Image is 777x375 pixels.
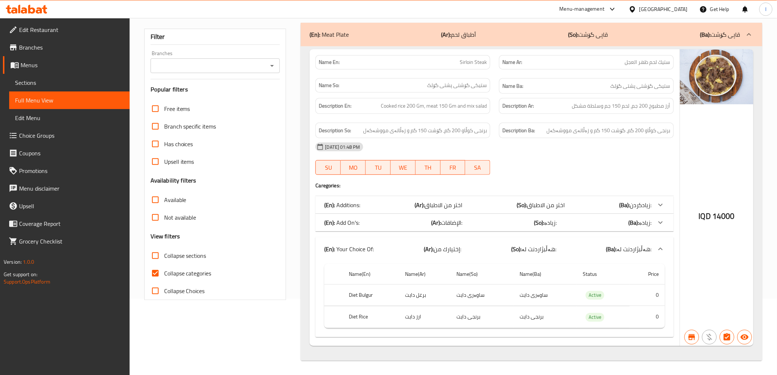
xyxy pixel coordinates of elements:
[514,284,577,306] td: ساوەری دايت
[164,140,193,148] span: Has choices
[568,30,608,39] p: قاپی گۆشت
[399,306,451,328] td: ارز دايت
[164,269,212,278] span: Collapse categories
[451,306,514,328] td: برنجی دایت
[164,195,187,204] span: Available
[151,176,196,185] h3: Availability filters
[699,209,711,223] span: IQD
[451,264,514,285] th: Name(So)
[586,313,604,322] div: Active
[514,306,577,328] td: برنجی دایت
[363,126,487,135] span: برنجی کوڵاو 200 گم، گۆشت 150 گم و زەڵاتەی مووشەکەل
[19,184,124,193] span: Menu disclaimer
[399,264,451,285] th: Name(Ar)
[151,29,280,45] div: Filter
[415,199,425,210] b: (Ar):
[3,39,130,56] a: Branches
[19,25,124,34] span: Edit Restaurant
[3,162,130,180] a: Promotions
[502,101,534,111] strong: Description Ar:
[399,284,451,306] td: برغل دايت
[315,196,673,214] div: (En): Additions:(Ar):اختر من الاطباق(So):اختر من الاطباق(Ba):زیادکردن:
[468,162,487,173] span: SA
[381,101,487,111] span: Cooked rice 200 Gm, meat 150 Gm and mix salad
[547,126,671,135] span: برنجی کوڵاو 200 گم، گۆشت 150 گم و زەڵاتەی مووشەکەل
[680,49,753,104] img: %D8%B3%D8%AA%D9%8A%D9%83_%D9%84%D8%AD%D9%85_%D8%AD%D8%A8%D9%84_%D8%A7%D9%84%D8%B8%D9%87%D8%B16383...
[419,162,438,173] span: TH
[560,5,605,14] div: Menu-management
[344,162,363,173] span: MO
[319,126,351,135] strong: Description So:
[164,122,216,131] span: Branch specific items
[23,257,34,267] span: 1.0.0
[3,197,130,215] a: Upsell
[19,219,124,228] span: Coverage Report
[366,160,391,175] button: TU
[606,244,617,255] b: (Ba):
[151,85,280,94] h3: Popular filters
[630,264,665,285] th: Price
[441,217,463,228] span: الإضافات:
[343,306,399,328] th: Diet Rice
[301,46,762,361] div: (En): Meat Plate(Ar):أطباق لحم(So):قاپی گۆشت(Ba):قاپی گۆشت
[343,264,399,285] th: Name(En)
[151,232,180,241] h3: View filters
[630,284,665,306] td: 0
[15,78,124,87] span: Sections
[427,82,487,89] span: ستیکی گۆشتی پشتی گۆلک
[431,217,441,228] b: (Ar):
[568,29,579,40] b: (So):
[9,109,130,127] a: Edit Menu
[19,237,124,246] span: Grocery Checklist
[15,96,124,105] span: Full Menu View
[545,217,557,228] span: زیادە:
[517,199,527,210] b: (So):
[3,232,130,250] a: Grocery Checklist
[9,91,130,109] a: Full Menu View
[3,56,130,74] a: Menus
[315,214,673,231] div: (En): Add On's:(Ar):الإضافات:(So):زیادە:(Ba):زیادە:
[465,160,490,175] button: SA
[502,82,523,91] strong: Name Ba:
[319,162,338,173] span: SU
[319,101,351,111] strong: Description En:
[19,202,124,210] span: Upsell
[534,217,545,228] b: (So):
[511,244,521,255] b: (So):
[310,29,320,40] b: (En):
[324,201,360,209] p: Additions:
[19,43,124,52] span: Branches
[315,237,673,261] div: (En): Your Choice Of:(Ar):إختيارك من:(So):هەڵبژاردنت لە:(Ba):هەڵبژاردنت لە:
[586,291,604,300] div: Active
[460,58,487,66] span: Sirloin Steak
[451,284,514,306] td: ساوەری دايت
[4,277,50,286] a: Support.OpsPlatform
[521,244,556,255] span: هەڵبژاردنت لە:
[619,199,630,210] b: (Ba):
[502,126,535,135] strong: Description Ba:
[639,217,652,228] span: زیادە:
[572,101,671,111] span: أرز مطبوخ 200 جم، لحم 150 جم وسلطة مشكل
[394,162,413,173] span: WE
[737,330,752,345] button: Available
[629,217,639,228] b: (Ba):
[310,30,349,39] p: Meat Plate
[712,209,735,223] span: 14000
[434,244,461,255] span: إختيارك من:
[301,23,762,46] div: (En): Meat Plate(Ar):أطباق لحم(So):قاپی گۆشت(Ba):قاپی گۆشت
[19,149,124,158] span: Coupons
[502,58,522,66] strong: Name Ar:
[315,160,341,175] button: SU
[324,244,335,255] b: (En):
[324,199,335,210] b: (En):
[611,82,671,91] span: ستیکی گۆشتی پشتی گۆلک
[343,284,399,306] th: Diet Bulgur
[630,306,665,328] td: 0
[4,257,22,267] span: Version:
[514,264,577,285] th: Name(Ba)
[341,160,366,175] button: MO
[630,199,652,210] span: زیادکردن:
[625,58,671,66] span: ستيك لحم ظهر العجل
[700,30,740,39] p: قاپی گۆشت
[425,199,463,210] span: اختر من الاطباق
